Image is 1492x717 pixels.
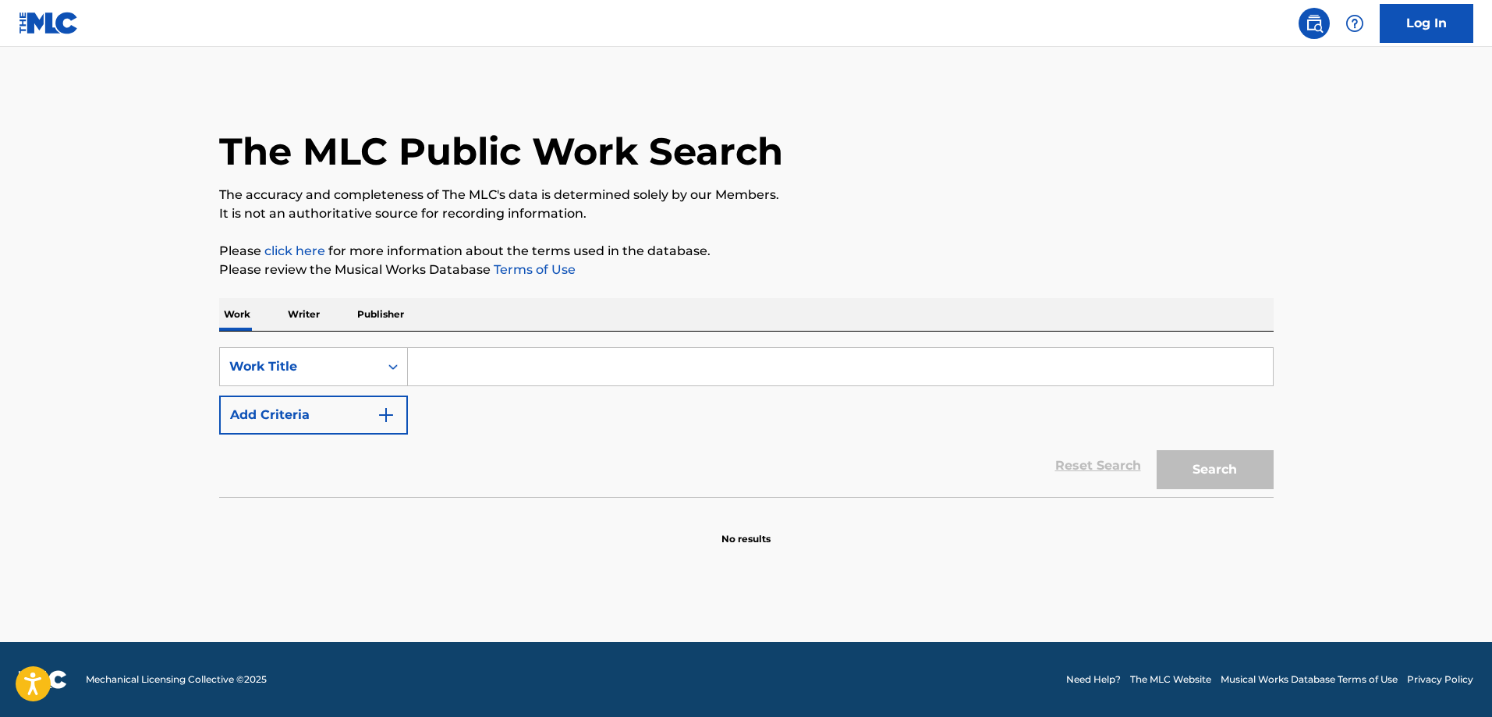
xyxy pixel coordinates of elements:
[229,357,370,376] div: Work Title
[1221,673,1398,687] a: Musical Works Database Terms of Use
[1299,8,1330,39] a: Public Search
[1130,673,1211,687] a: The MLC Website
[19,670,67,689] img: logo
[219,186,1274,204] p: The accuracy and completeness of The MLC's data is determined solely by our Members.
[1380,4,1473,43] a: Log In
[19,12,79,34] img: MLC Logo
[1305,14,1324,33] img: search
[491,262,576,277] a: Terms of Use
[86,673,267,687] span: Mechanical Licensing Collective © 2025
[1339,8,1370,39] div: Help
[219,242,1274,261] p: Please for more information about the terms used in the database.
[1066,673,1121,687] a: Need Help?
[1345,14,1364,33] img: help
[219,128,783,175] h1: The MLC Public Work Search
[264,243,325,258] a: click here
[219,261,1274,279] p: Please review the Musical Works Database
[353,298,409,331] p: Publisher
[1407,673,1473,687] a: Privacy Policy
[377,406,395,424] img: 9d2ae6d4665cec9f34b9.svg
[721,513,771,546] p: No results
[219,204,1274,223] p: It is not an authoritative source for recording information.
[283,298,324,331] p: Writer
[219,396,408,435] button: Add Criteria
[219,347,1274,497] form: Search Form
[219,298,255,331] p: Work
